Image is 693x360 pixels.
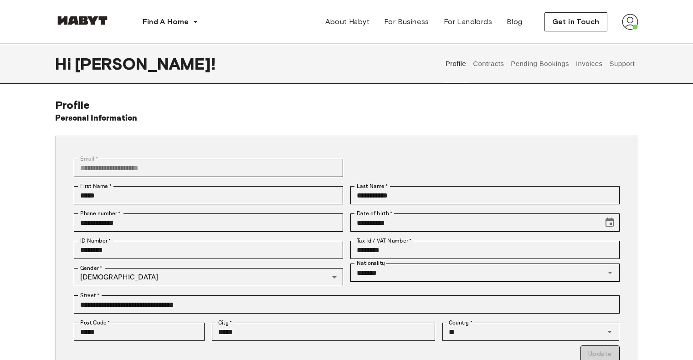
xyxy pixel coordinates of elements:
[357,237,411,245] label: Tax Id / VAT Number
[74,268,343,286] div: [DEMOGRAPHIC_DATA]
[604,266,616,279] button: Open
[472,44,505,84] button: Contracts
[499,13,530,31] a: Blog
[444,44,467,84] button: Profile
[357,259,385,267] label: Nationality
[135,13,205,31] button: Find A Home
[603,325,616,338] button: Open
[318,13,377,31] a: About Habyt
[357,209,392,218] label: Date of birth
[436,13,499,31] a: For Landlords
[608,44,636,84] button: Support
[80,291,99,299] label: Street
[74,159,343,177] div: You can't change your email address at the moment. Please reach out to customer support in case y...
[377,13,436,31] a: For Business
[80,237,111,245] label: ID Number
[55,112,138,125] h6: Personal Information
[510,44,570,84] button: Pending Bookings
[384,16,429,27] span: For Business
[75,54,216,73] span: [PERSON_NAME] !
[80,319,110,327] label: Post Code
[442,44,638,84] div: user profile tabs
[80,182,112,190] label: First Name
[507,16,523,27] span: Blog
[80,264,102,272] label: Gender
[449,319,472,327] label: Country
[444,16,492,27] span: For Landlords
[552,16,600,27] span: Get in Touch
[218,319,232,327] label: City
[544,12,607,31] button: Get in Touch
[325,16,370,27] span: About Habyt
[55,16,110,25] img: Habyt
[80,209,121,218] label: Phone number
[80,155,98,163] label: Email
[575,44,603,84] button: Invoices
[55,54,75,73] span: Hi
[357,182,388,190] label: Last Name
[601,213,619,232] button: Choose date, selected date is Oct 15, 2005
[55,98,90,112] span: Profile
[622,14,638,30] img: avatar
[143,16,189,27] span: Find A Home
